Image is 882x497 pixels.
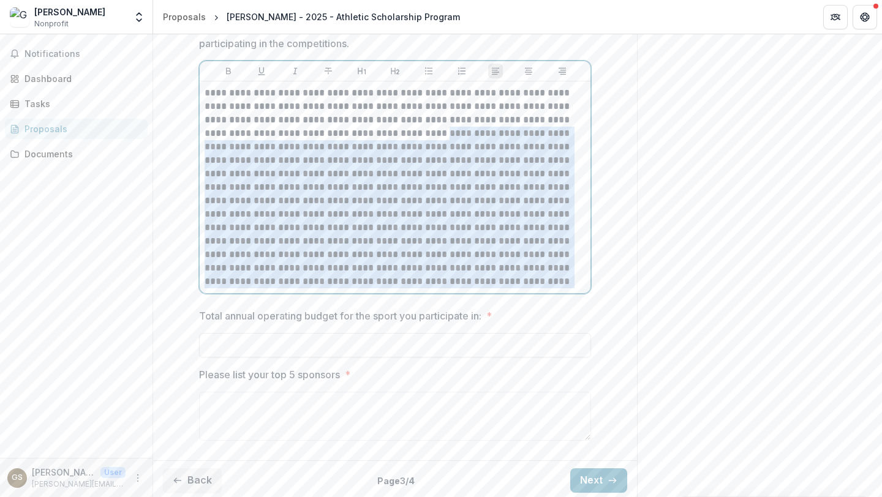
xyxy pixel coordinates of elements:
[24,122,138,135] div: Proposals
[488,64,503,78] button: Align Left
[388,64,402,78] button: Heading 2
[5,44,148,64] button: Notifications
[24,49,143,59] span: Notifications
[570,468,627,493] button: Next
[823,5,848,29] button: Partners
[199,308,481,323] p: Total annual operating budget for the sport you participate in:
[5,94,148,114] a: Tasks
[100,467,126,478] p: User
[199,367,340,382] p: Please list your top 5 sponsors
[377,474,415,487] p: Page 3 / 4
[24,97,138,110] div: Tasks
[5,144,148,164] a: Documents
[254,64,269,78] button: Underline
[221,64,236,78] button: Bold
[12,474,23,482] div: George Steffey
[32,479,126,490] p: [PERSON_NAME][EMAIL_ADDRESS][PERSON_NAME][DOMAIN_NAME]
[555,64,570,78] button: Align Right
[34,6,105,18] div: [PERSON_NAME]
[32,466,96,479] p: [PERSON_NAME]
[24,72,138,85] div: Dashboard
[163,10,206,23] div: Proposals
[454,64,469,78] button: Ordered List
[355,64,369,78] button: Heading 1
[130,5,148,29] button: Open entity switcher
[5,119,148,139] a: Proposals
[10,7,29,27] img: George Steffey
[34,18,69,29] span: Nonprofit
[288,64,303,78] button: Italicize
[158,8,465,26] nav: breadcrumb
[521,64,536,78] button: Align Center
[163,468,222,493] button: Back
[853,5,877,29] button: Get Help
[5,69,148,89] a: Dashboard
[227,10,460,23] div: [PERSON_NAME] - 2025 - Athletic Scholarship Program
[421,64,436,78] button: Bullet List
[321,64,336,78] button: Strike
[24,148,138,160] div: Documents
[158,8,211,26] a: Proposals
[130,471,145,485] button: More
